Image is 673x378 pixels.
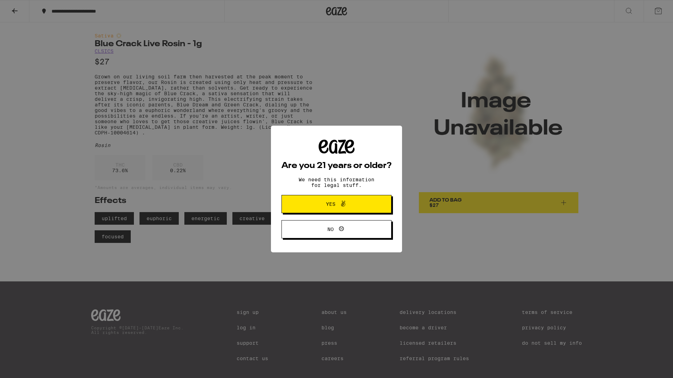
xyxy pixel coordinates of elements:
p: We need this information for legal stuff. [293,177,380,188]
h2: Are you 21 years or older? [281,162,392,170]
button: No [281,220,392,238]
button: Yes [281,195,392,213]
span: No [327,227,334,232]
span: Yes [326,202,335,206]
